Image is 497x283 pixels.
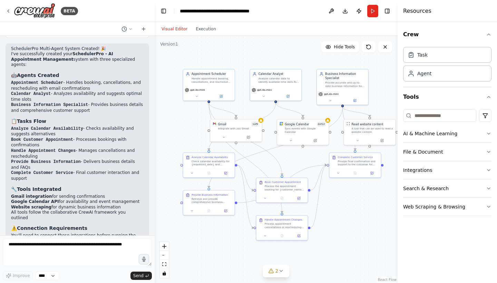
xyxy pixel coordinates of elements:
[403,125,491,143] button: AI & Machine Learning
[340,107,372,117] g: Edge from edfdf958-029e-49c6-84cc-2e6dc33e6cee to 37e8eb03-77f6-49b4-881f-8e952f07b48c
[11,225,144,232] h3: ⚠️
[11,126,144,137] li: - Checks availability and suggests alternatives
[207,103,284,175] g: Edge from b18398b8-19d5-4933-ac17-37bc73631184 to 3e398550-0a8f-47d3-8651-af787275a36d
[338,159,378,166] div: Provide final confirmation and support to the customer for {business_name}. Summarize all actions...
[403,87,491,107] button: Tools
[343,98,367,103] button: Open in side panel
[192,193,228,196] div: Provide Business Information
[3,271,33,280] button: Improve
[183,153,235,178] div: Analyze Calendar AvailabilityCheck calendar availability for {requested_date} and {requested_time...
[61,7,78,15] div: BETA
[11,205,51,209] strong: Website scraping
[11,210,144,221] li: All tools follow the collaborative CrewAI framework you outlined
[11,148,144,159] li: - Manages cancellations and rescheduling
[403,25,491,44] button: Crew
[183,69,235,101] div: Appointment SchedulerHandle appointment booking, cancellations, and rescheduling for {business_na...
[192,159,232,166] div: Check calendar availability for {requested_date} and {requested_time} for {service_type} at {busi...
[265,180,301,184] div: Book Customer Appointment
[11,102,144,113] li: - Provides business details and comprehensive customer support
[370,138,393,143] button: Open in side panel
[11,51,144,68] p: I've successfully created your system with three specialized agents:
[11,126,83,131] code: Analyze Calendar Availability
[403,161,491,179] button: Integrations
[251,122,260,126] span: Number of enabled actions
[403,198,491,216] button: Web Scraping & Browsing
[237,163,254,192] g: Edge from 1d9e0a63-a2a5-48c7-8cfc-dd7bf6508ab4 to 3e398550-0a8f-47d3-8651-af787275a36d
[209,94,233,99] button: Open in side panel
[325,81,366,88] div: Provide accurate and up-to-date business information for {business_name} including contact detail...
[338,155,373,159] div: Complete Customer Service
[352,122,383,126] div: Read website content
[292,233,306,238] button: Open in side panel
[321,41,359,52] button: Hide Tools
[192,25,220,33] button: Execution
[303,138,327,143] button: Open in side panel
[180,8,257,14] nav: breadcrumb
[11,170,73,175] code: Complete Customer Service
[192,197,232,204] div: Retrieve and provide comprehensive business information for {business_name} including contact det...
[237,163,327,205] g: Edge from 1d7bb6d1-963c-491a-9cd3-03c657bac639 to b0d7c180-a4b2-4d35-ae53-3507e85d89fb
[378,278,397,282] a: React Flow attribution
[273,196,291,201] button: No output available
[310,163,327,230] g: Edge from b301a34a-a437-4ea5-a3dc-07fc56bb6136 to b0d7c180-a4b2-4d35-ae53-3507e85d89fb
[263,265,290,277] button: 2
[200,171,218,176] button: No output available
[130,272,152,280] button: Send
[340,107,357,150] g: Edge from edfdf958-029e-49c6-84cc-2e6dc33e6cee to b0d7c180-a4b2-4d35-ae53-3507e85d89fb
[218,171,233,176] button: Open in side panel
[160,251,169,260] button: zoom out
[292,196,306,201] button: Open in side panel
[207,103,284,213] g: Edge from b18398b8-19d5-4933-ac17-37bc73631184 to b301a34a-a437-4ea5-a3dc-07fc56bb6136
[157,25,192,33] button: Visual Editor
[11,80,144,91] li: - Handles booking, cancellations, and rescheduling with email confirmations
[285,127,326,134] div: Sync events with Google Calendar
[11,170,144,181] li: - Final customer interaction and support
[17,72,59,78] strong: Agents Created
[365,171,379,176] button: Open in side panel
[11,80,63,85] code: Appointment Scheduler
[17,186,61,192] strong: Tools Integrated
[218,127,259,130] div: Integrate with you Gmail
[207,107,344,188] g: Edge from edfdf958-029e-49c6-84cc-2e6dc33e6cee to 1d7bb6d1-963c-491a-9cd3-03c657bac639
[256,177,308,203] div: Book Customer AppointmentProcess the appointment booking for {customer_name} with email {customer...
[11,194,52,199] strong: Gmail integration
[192,77,232,84] div: Handle appointment booking, cancellations, and rescheduling for {business_name}, ensuring smooth ...
[119,25,135,33] button: Switch to previous chat
[417,70,431,77] div: Agent
[275,267,279,274] span: 2
[257,88,272,92] span: gpt-4o-mini
[218,122,226,126] div: Gmail
[11,91,144,102] li: - Analyzes availability and suggests optimal time slots
[403,7,431,15] h4: Resources
[273,233,291,238] button: No output available
[213,122,216,125] img: Gmail
[11,233,144,244] p: You'll need to connect these integrations before running the automation:
[285,122,309,126] div: Google Calendar
[316,69,369,105] div: Business Information SpecialistProvide accurate and up-to-date business information for {business...
[13,273,30,279] span: Improve
[325,72,366,80] div: Business Information Specialist
[265,185,305,191] div: Process the appointment booking for {customer_name} with email {customer_email} and phone {custom...
[133,273,144,279] span: Send
[274,103,305,117] g: Edge from eed6f512-96a7-4fd0-9bd8-1f0833674d7a to 43c2a5d3-63a3-44d1-a5a7-693f27ecd8da
[259,77,299,84] div: Analyze calendar data to identify available time slots for {business_name}, considering business ...
[344,119,396,145] div: ScrapeWebsiteToolRead website contentA tool that can be used to read a website content.
[160,41,178,47] div: Version 1
[11,137,144,148] li: - Processes bookings with confirmations
[265,218,302,222] div: Handle Appointment Changes
[218,208,233,213] button: Open in side panel
[160,242,169,278] div: React Flow controls
[11,137,73,142] code: Book Customer Appointment
[160,242,169,251] button: zoom in
[277,119,329,145] div: Google CalendarGoogle Calendar2of12Sync events with Google Calendar
[183,190,235,215] div: Provide Business InformationRetrieve and provide comprehensive business information for {business...
[11,186,144,193] h3: 🔧
[11,118,144,125] h3: 📋
[276,94,300,99] button: Open in side panel
[160,260,169,269] button: fit view
[352,127,393,134] div: A tool that can be used to read a website content.
[403,179,491,197] button: Search & Research
[11,159,81,164] code: Provide Business Information
[280,122,283,125] img: Google Calendar
[138,25,149,33] button: Start a new chat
